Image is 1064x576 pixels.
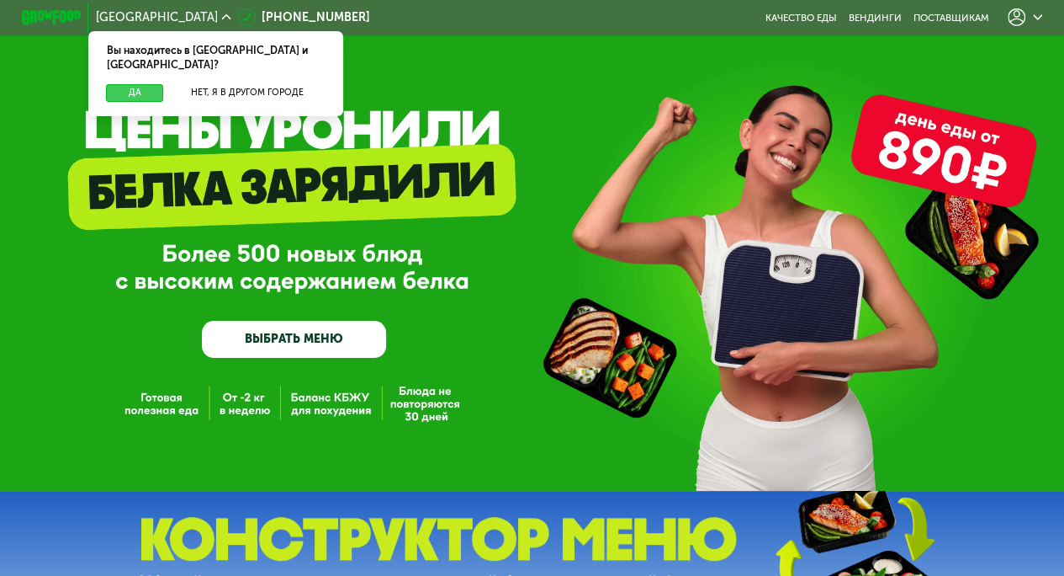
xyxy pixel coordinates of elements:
div: поставщикам [913,12,988,24]
div: Вы находитесь в [GEOGRAPHIC_DATA] и [GEOGRAPHIC_DATA]? [88,31,342,84]
button: Нет, я в другом городе [169,84,325,102]
a: ВЫБРАТЬ МЕНЮ [202,321,386,358]
a: Качество еды [765,12,836,24]
button: Да [106,84,163,102]
a: Вендинги [848,12,901,24]
span: [GEOGRAPHIC_DATA] [96,12,218,24]
a: [PHONE_NUMBER] [238,8,370,26]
